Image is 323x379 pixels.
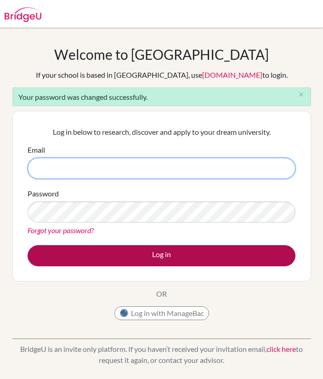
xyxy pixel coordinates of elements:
a: [DOMAIN_NAME] [202,70,262,79]
p: Log in below to research, discover and apply to your dream university. [28,126,295,138]
div: If your school is based in [GEOGRAPHIC_DATA], use to login. [36,69,288,80]
button: Log in [28,245,295,266]
a: Forgot your password? [28,226,94,235]
a: click here [266,345,296,353]
p: OR [156,288,167,299]
button: Close [292,88,311,102]
label: Password [28,188,59,199]
div: Your password was changed successfully. [12,87,311,106]
button: Log in with ManageBac [114,306,209,320]
p: BridgeU is an invite only platform. If you haven’t received your invitation email, to request it ... [12,344,311,366]
label: Email [28,144,45,155]
h1: Welcome to [GEOGRAPHIC_DATA] [54,46,269,63]
i: close [298,91,305,98]
img: Bridge-U [5,7,41,22]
